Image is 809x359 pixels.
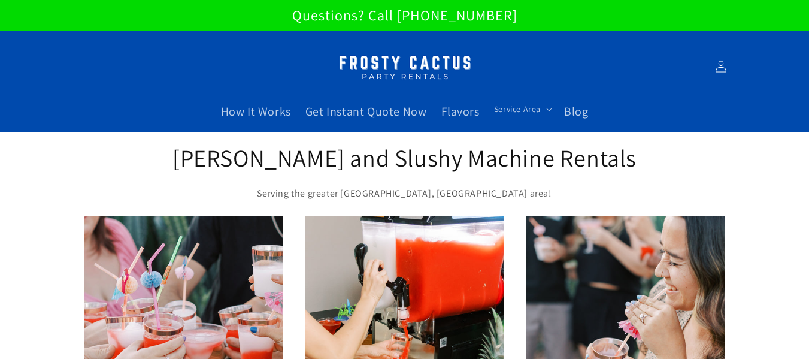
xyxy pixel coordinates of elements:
a: How It Works [214,96,298,126]
span: Service Area [494,104,541,114]
summary: Service Area [487,96,557,122]
span: How It Works [221,104,291,119]
span: Flavors [441,104,480,119]
h2: [PERSON_NAME] and Slushy Machine Rentals [171,142,638,173]
a: Blog [557,96,595,126]
a: Get Instant Quote Now [298,96,434,126]
span: Get Instant Quote Now [305,104,427,119]
span: Blog [564,104,588,119]
p: Serving the greater [GEOGRAPHIC_DATA], [GEOGRAPHIC_DATA] area! [171,185,638,203]
a: Flavors [434,96,487,126]
img: Margarita Machine Rental in Scottsdale, Phoenix, Tempe, Chandler, Gilbert, Mesa and Maricopa [330,48,480,86]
